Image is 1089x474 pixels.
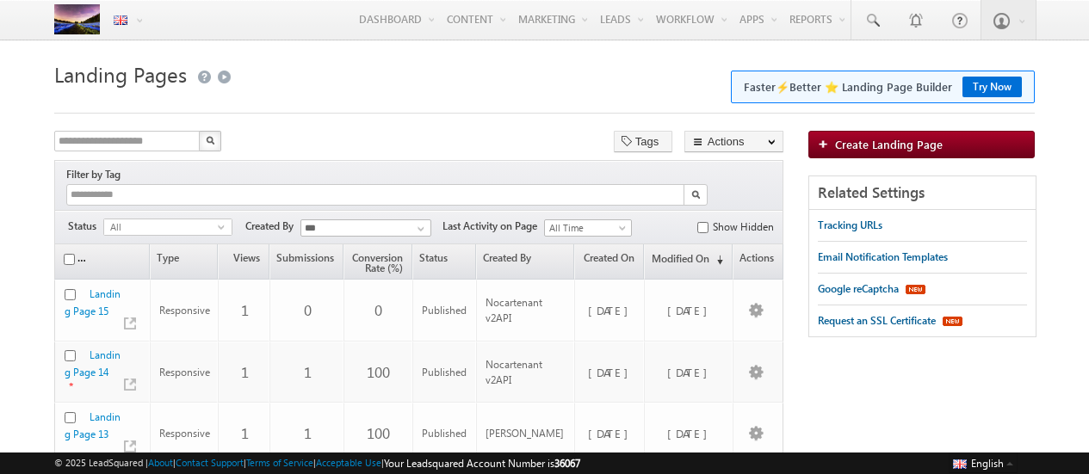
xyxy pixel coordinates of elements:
div: Responsive [159,365,210,380]
a: About [148,457,173,468]
span: select [218,223,232,231]
div: 0 [353,303,405,318]
span: All Time [545,220,627,236]
a: Landing Page 15 [65,287,121,317]
span: Create Landing Page [835,137,943,151]
a: Type [151,246,217,279]
span: Last Activity on Page [442,219,544,234]
div: Tracking URLs [818,218,882,233]
a: Acceptable Use [316,457,381,468]
div: 1 [279,365,336,380]
span: English [971,457,1004,470]
span: (sorted descending) [709,253,723,267]
span: © 2025 LeadSquared | | | | | [54,455,580,471]
div: 1 [227,426,262,441]
div: 100 [353,365,405,380]
div: Google reCaptcha [818,281,899,297]
a: Request an SSL Certificate [818,305,936,336]
button: Tags [614,131,672,152]
a: Modified On(sorted descending) [645,246,731,279]
div: Responsive [159,426,210,441]
div: 1 [227,303,262,318]
a: Show All Items [408,220,430,237]
span: [DATE] [667,365,716,379]
div: Filter by Tag [66,165,127,184]
span: [DATE] [588,303,637,317]
div: 0 [279,303,336,318]
span: [DATE] [667,303,716,317]
a: Created On [575,246,644,279]
span: [DATE] [588,426,637,440]
img: Search [206,136,214,145]
span: Created By [245,219,300,234]
a: Terms of Service [246,457,313,468]
a: Views [219,246,269,279]
a: Tracking URLs [818,210,882,241]
div: Nocartenant v2API [486,295,566,326]
div: Published [422,426,468,441]
span: [DATE] [667,426,716,440]
div: Nocartenant v2API [486,357,566,388]
span: Actions [733,246,783,279]
span: Published with pending changes [69,379,72,393]
a: Status [413,246,475,279]
a: Landing Page 14 [65,348,121,379]
div: 100 [353,426,405,441]
button: Try Now [962,77,1022,97]
div: [PERSON_NAME] [486,426,566,441]
span: Your Leadsquared Account Number is [384,457,580,470]
img: Custom Logo [54,4,100,34]
button: Actions [684,131,783,152]
div: Responsive [159,303,210,318]
div: Related Settings [809,176,1036,210]
span: [DATE] [588,365,637,379]
a: All Time [544,219,632,237]
div: 1 [227,365,262,380]
a: Submissions [270,246,343,279]
div: Request an SSL Certificate [818,313,936,329]
div: Email Notification Templates [818,249,948,265]
div: Published [422,303,468,318]
span: 36067 [554,457,580,470]
a: Created By [477,246,573,279]
img: Search [691,190,700,199]
div: Faster⚡Better ⭐ Landing Page Builder [744,79,952,95]
a: Landing Page 13 [65,410,121,440]
a: Contact Support [176,457,244,468]
div: Published [422,365,468,380]
a: Email Notification Templates [818,242,948,273]
img: add_icon.png [818,139,835,149]
a: Conversion Rate (%) [344,246,411,279]
span: Landing Pages [54,60,187,88]
div: 1 [279,426,336,441]
span: All [104,219,218,235]
button: English [949,452,1018,473]
span: Status [68,219,103,234]
label: Show Hidden [713,219,774,235]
